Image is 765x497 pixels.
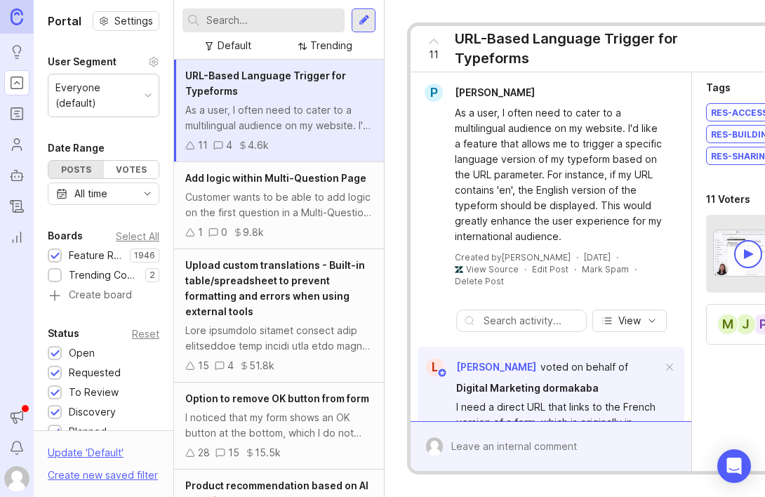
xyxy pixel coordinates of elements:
a: Changelog [4,194,29,219]
div: Boards [48,227,83,244]
div: 15.5k [255,445,281,460]
div: As a user, I often need to cater to a multilingual audience on my website. I'd like a feature tha... [455,105,663,244]
div: Customer wants to be able to add logic on the first question in a Multi-Question Page and show th... [185,190,373,220]
div: To Review [69,385,119,400]
div: 11 [198,138,208,153]
a: Upload custom translations - Built-in table/spreadsheet to prevent formatting and errors when usi... [174,249,384,383]
img: Andrew Demeter [425,437,444,456]
div: As a user, I often need to cater to a multilingual audience on my website. I'd like a feature tha... [185,102,373,133]
div: Create new saved filter [48,468,158,483]
span: View [618,314,641,328]
div: Edit Post [532,263,568,275]
div: voted on behalf of [540,359,628,375]
p: 2 [149,270,155,281]
a: [DATE] [584,251,611,263]
div: Everyone (default) [55,80,139,111]
span: Upload custom translations - Built-in table/spreadsheet to prevent formatting and errors when usi... [185,259,365,317]
div: Open Intercom Messenger [717,449,751,483]
a: Autopilot [4,163,29,188]
div: 4 [227,358,234,373]
div: Status [48,325,79,342]
p: 1946 [134,250,155,261]
div: 15 [198,358,209,373]
a: Add logic within Multi-Question PageCustomer wants to be able to add logic on the first question ... [174,162,384,249]
div: User Segment [48,53,117,70]
button: Notifications [4,435,29,460]
div: 11 Voters [706,191,750,208]
div: m [717,313,739,336]
span: Add logic within Multi-Question Page [185,172,366,184]
div: Trending Community Topics [69,267,138,283]
button: Mark Spam [582,263,629,275]
a: Roadmaps [4,101,29,126]
img: Andrew Demeter [4,466,29,491]
div: Feature Requests [69,248,123,263]
div: Trending [310,38,352,53]
div: L [426,358,444,376]
a: Digital Marketing dormakaba [456,380,599,396]
span: 11 [429,47,439,62]
button: View [592,310,667,332]
h1: Portal [48,13,81,29]
time: [DATE] [584,252,611,263]
span: [PERSON_NAME] [456,361,536,373]
a: Create board [48,290,159,303]
input: Search... [206,13,339,28]
a: P[PERSON_NAME] [416,84,546,102]
div: Reset [132,330,159,338]
svg: toggle icon [136,188,159,199]
a: L[PERSON_NAME] [418,358,536,376]
img: member badge [437,368,448,378]
a: Reporting [4,225,29,250]
input: Search activity... [484,313,579,329]
div: Open [69,345,95,361]
div: Tags [706,79,731,96]
img: zendesk [455,265,463,274]
div: Planned [69,424,107,439]
div: Date Range [48,140,105,157]
div: All time [74,186,107,201]
div: 1 [198,225,203,240]
div: Select All [116,232,159,240]
div: · [576,251,578,263]
div: 9.8k [243,225,264,240]
span: URL-Based Language Trigger for Typeforms [185,69,346,97]
div: 4 [226,138,232,153]
div: Votes [104,161,159,178]
div: 51.8k [249,358,274,373]
a: URL-Based Language Trigger for TypeformsAs a user, I often need to cater to a multilingual audien... [174,60,384,162]
div: · [634,263,637,275]
div: 28 [198,445,210,460]
span: Settings [114,14,153,28]
div: Requested [69,365,121,380]
div: J [734,313,757,336]
div: Created by [PERSON_NAME] [455,251,571,263]
span: [PERSON_NAME] [455,86,535,98]
img: Canny Home [11,8,23,25]
a: Portal [4,70,29,95]
button: Settings [93,11,159,31]
div: Delete Post [455,275,504,287]
a: Users [4,132,29,157]
button: Announcements [4,404,29,430]
a: Ideas [4,39,29,65]
span: Option to remove OK button from form [185,392,369,404]
div: · [574,263,576,275]
span: Digital Marketing dormakaba [456,382,599,394]
div: Default [218,38,251,53]
div: URL-Based Language Trigger for Typeforms [455,29,752,68]
div: Posts [48,161,104,178]
div: Discovery [69,404,116,420]
div: 15 [228,445,239,460]
div: 0 [221,225,227,240]
div: · [616,251,618,263]
div: 4.6k [248,138,269,153]
div: I noticed that my form shows an OK button at the bottom, which I do not want. It would be great i... [185,410,373,441]
div: Update ' Default ' [48,445,124,468]
div: P [425,84,443,102]
div: · [524,263,526,275]
div: Lore ipsumdolo sitamet consect adip elitseddoe temp incidi utla etdo magn aliqu enimad minimvenia... [185,323,373,354]
a: Option to remove OK button from formI noticed that my form shows an OK button at the bottom, whic... [174,383,384,470]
